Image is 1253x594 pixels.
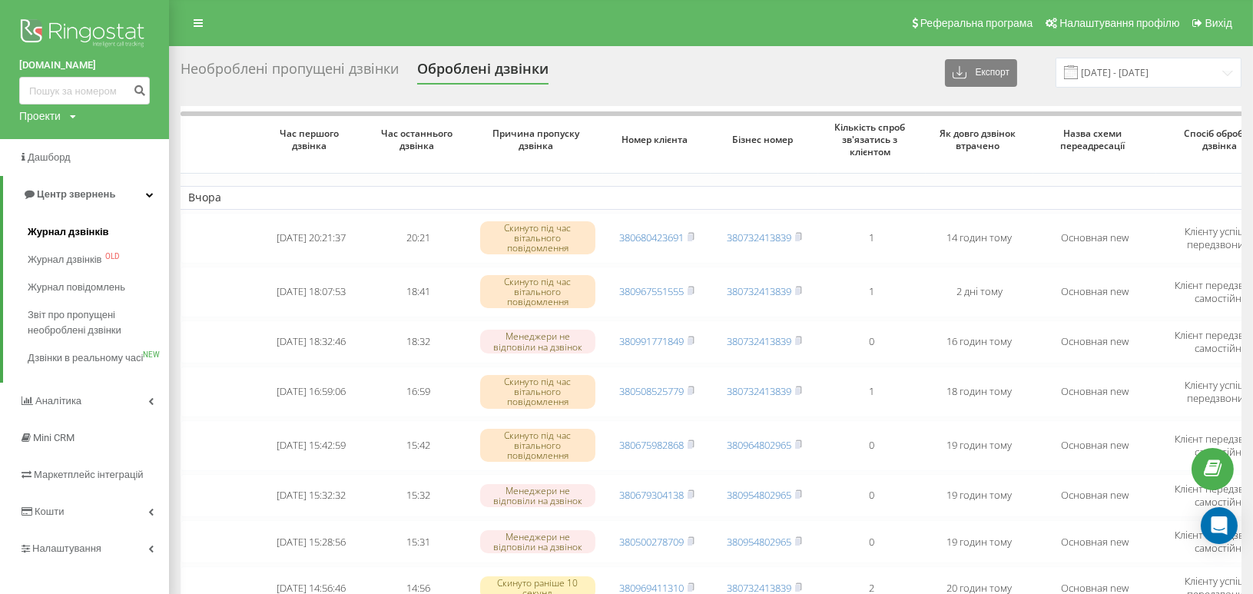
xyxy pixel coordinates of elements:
[818,520,926,563] td: 0
[1033,420,1156,471] td: Основная new
[365,267,472,317] td: 18:41
[19,58,150,73] a: [DOMAIN_NAME]
[3,176,169,213] a: Центр звернень
[257,367,365,417] td: [DATE] 16:59:06
[619,334,684,348] a: 380991771849
[486,128,590,151] span: Причина пропуску дзвінка
[28,274,169,301] a: Журнал повідомлень
[34,469,144,480] span: Маркетплейс інтеграцій
[28,301,169,344] a: Звіт про пропущені необроблені дзвінки
[1033,267,1156,317] td: Основная new
[33,432,75,443] span: Mini CRM
[1033,520,1156,563] td: Основная new
[926,320,1033,363] td: 16 годин тому
[257,420,365,471] td: [DATE] 15:42:59
[257,320,365,363] td: [DATE] 18:32:46
[818,367,926,417] td: 1
[727,231,791,244] a: 380732413839
[365,420,472,471] td: 15:42
[1033,474,1156,517] td: Основная new
[19,108,61,124] div: Проекти
[28,350,143,366] span: Дзвінки в реальному часі
[270,128,353,151] span: Час першого дзвінка
[28,344,169,372] a: Дзвінки в реальному часіNEW
[1059,17,1179,29] span: Налаштування профілю
[480,330,595,353] div: Менеджери не відповіли на дзвінок
[926,367,1033,417] td: 18 годин тому
[619,535,684,549] a: 380500278709
[619,438,684,452] a: 380675982868
[1201,507,1238,544] div: Open Intercom Messenger
[727,384,791,398] a: 380732413839
[19,77,150,105] input: Пошук за номером
[723,134,806,146] span: Бізнес номер
[619,488,684,502] a: 380679304138
[35,506,64,517] span: Кошти
[365,213,472,264] td: 20:21
[28,224,109,240] span: Журнал дзвінків
[19,15,150,54] img: Ringostat logo
[257,267,365,317] td: [DATE] 18:07:53
[818,320,926,363] td: 0
[28,307,161,338] span: Звіт про пропущені необроблені дзвінки
[1033,320,1156,363] td: Основная new
[37,188,115,200] span: Центр звернень
[35,395,81,407] span: Аналiтика
[377,128,460,151] span: Час останнього дзвінка
[1033,213,1156,264] td: Основная new
[181,61,399,85] div: Необроблені пропущені дзвінки
[28,280,125,295] span: Журнал повідомлень
[727,284,791,298] a: 380732413839
[480,275,595,309] div: Скинуто під час вітального повідомлення
[818,474,926,517] td: 0
[257,520,365,563] td: [DATE] 15:28:56
[619,231,684,244] a: 380680423691
[619,384,684,398] a: 380508525779
[1046,128,1143,151] span: Назва схеми переадресації
[480,375,595,409] div: Скинуто під час вітального повідомлення
[365,474,472,517] td: 15:32
[926,213,1033,264] td: 14 годин тому
[920,17,1033,29] span: Реферальна програма
[480,429,595,463] div: Скинуто під час вітального повідомлення
[727,488,791,502] a: 380954802965
[28,218,169,246] a: Журнал дзвінків
[257,474,365,517] td: [DATE] 15:32:32
[1033,367,1156,417] td: Основная new
[926,267,1033,317] td: 2 дні тому
[32,543,101,554] span: Налаштування
[926,520,1033,563] td: 19 годин тому
[480,484,595,507] div: Менеджери не відповіли на дзвінок
[365,320,472,363] td: 18:32
[818,420,926,471] td: 0
[938,128,1021,151] span: Як довго дзвінок втрачено
[727,334,791,348] a: 380732413839
[818,213,926,264] td: 1
[830,121,913,158] span: Кількість спроб зв'язатись з клієнтом
[926,474,1033,517] td: 19 годин тому
[365,367,472,417] td: 16:59
[417,61,549,85] div: Оброблені дзвінки
[365,520,472,563] td: 15:31
[926,420,1033,471] td: 19 годин тому
[28,246,169,274] a: Журнал дзвінківOLD
[615,134,698,146] span: Номер клієнта
[28,151,71,163] span: Дашборд
[480,221,595,255] div: Скинуто під час вітального повідомлення
[727,535,791,549] a: 380954802965
[619,284,684,298] a: 380967551555
[818,267,926,317] td: 1
[28,252,101,267] span: Журнал дзвінків
[1205,17,1232,29] span: Вихід
[257,213,365,264] td: [DATE] 20:21:37
[945,59,1017,87] button: Експорт
[727,438,791,452] a: 380964802965
[480,530,595,553] div: Менеджери не відповіли на дзвінок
